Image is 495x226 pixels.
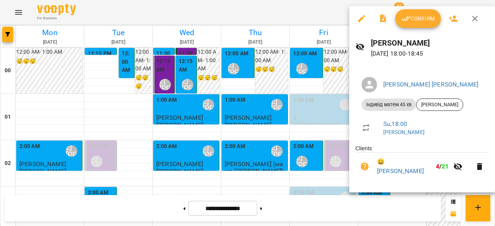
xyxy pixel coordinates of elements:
span: 21 [442,163,449,170]
span: 4 [436,163,439,170]
a: [PERSON_NAME] [383,129,425,135]
span: [PERSON_NAME] [416,101,463,108]
h6: [PERSON_NAME] [371,37,489,49]
button: Confirm [395,9,441,28]
button: Unpaid. Bill the attendance? [355,157,374,176]
a: 😀 [PERSON_NAME] [377,157,433,175]
span: індивід матем 45 хв [362,101,416,108]
a: Su , 18:00 [383,120,407,127]
ul: Clients [355,144,489,183]
div: [PERSON_NAME] [416,99,463,111]
a: [PERSON_NAME] [PERSON_NAME] [383,81,478,88]
span: Confirm [401,14,435,23]
b: / [436,163,449,170]
p: [DATE] 18:00 - 18:45 [371,49,489,58]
